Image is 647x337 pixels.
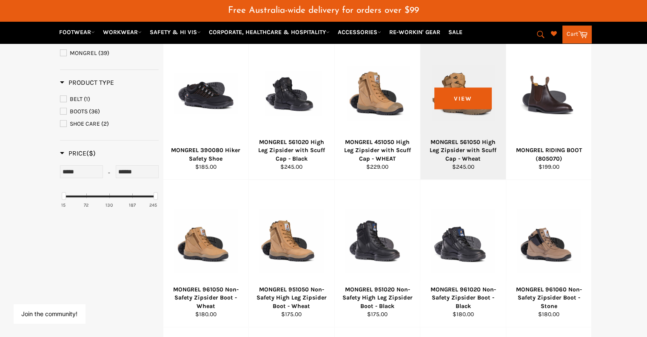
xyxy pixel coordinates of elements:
[334,25,385,40] a: ACCESSORIES
[254,285,329,310] div: MONGREL 951050 Non-Safety High Leg Zipsider Boot - Wheat
[163,32,249,180] a: MONGREL 390080 Hiker Safety ShoeMONGREL 390080 Hiker Safety Shoe$185.00
[84,202,88,208] div: 72
[426,285,501,310] div: MONGREL 961020 Non-Safety Zipsider Boot - Black
[129,202,136,208] div: 187
[506,180,592,327] a: MONGREL 961060 Non-Safety Zipsider Boot - StoneMONGREL 961060 Non-Safety Zipsider Boot - Stone$18...
[60,107,159,116] a: BOOTS
[86,149,96,157] span: ($)
[116,165,159,178] input: Max Price
[60,78,114,86] span: Product Type
[163,180,249,327] a: MONGREL 961050 Non-Safety Zipsider Boot - WheatMONGREL 961050 Non-Safety Zipsider Boot - Wheat$18...
[445,25,466,40] a: SALE
[511,146,586,163] div: MONGREL RIDING BOOT (805070)
[60,149,96,157] span: Price
[386,25,444,40] a: RE-WORKIN' GEAR
[103,165,116,181] div: -
[340,285,415,310] div: MONGREL 951020 Non-Safety High Leg Zipsider Boot - Black
[149,202,157,208] div: 245
[101,120,109,127] span: (2)
[340,138,415,163] div: MONGREL 451050 High Leg Zipsider with Scuff Cap - WHEAT
[60,165,103,178] input: Min Price
[168,146,243,163] div: MONGREL 390080 Hiker Safety Shoe
[105,202,113,208] div: 130
[60,95,159,104] a: BELT
[420,180,506,327] a: MONGREL 961020 Non-Safety Zipsider Boot - BlackMONGREL 961020 Non-Safety Zipsider Boot - Black$18...
[84,95,90,103] span: (1)
[98,49,109,57] span: (39)
[89,108,100,115] span: (36)
[61,202,66,208] div: 15
[70,120,100,127] span: SHOE CARE
[334,180,420,327] a: MONGREL 951020 Non-Safety High Leg Zipsider Boot - BlackMONGREL 951020 Non-Safety High Leg Zipsid...
[56,25,98,40] a: FOOTWEAR
[426,138,501,163] div: MONGREL 561050 High Leg Zipsider with Scuff Cap - Wheat
[420,32,506,180] a: MONGREL 561050 High Leg Zipsider with Scuff Cap - WheatMONGREL 561050 High Leg Zipsider with Scuf...
[60,78,114,87] h3: Product Type
[100,25,145,40] a: WORKWEAR
[146,25,204,40] a: SAFETY & HI VIS
[70,49,97,57] span: MONGREL
[254,138,329,163] div: MONGREL 561020 High Leg Zipsider with Scuff Cap - Black
[60,119,159,129] a: SHOE CARE
[168,285,243,310] div: MONGREL 961050 Non-Safety Zipsider Boot - Wheat
[21,310,77,317] button: Join the community!
[60,149,96,158] h3: Price($)
[248,32,334,180] a: MONGREL 561020 High Leg Zipsider with Scuff Cap - BlackMONGREL 561020 High Leg Zipsider with Scuf...
[205,25,333,40] a: CORPORATE, HEALTHCARE & HOSPITALITY
[248,180,334,327] a: MONGREL 951050 Non-Safety High Leg Zipsider Boot - WheatMONGREL 951050 Non-Safety High Leg Zipsid...
[562,26,592,43] a: Cart
[70,108,88,115] span: BOOTS
[334,32,420,180] a: MONGREL 451050 High Leg Zipsider with Scuff Cap - WHEATMONGREL 451050 High Leg Zipsider with Scuf...
[511,285,586,310] div: MONGREL 961060 Non-Safety Zipsider Boot - Stone
[60,49,159,58] a: MONGREL
[228,6,419,15] span: Free Australia-wide delivery for orders over $99
[70,95,83,103] span: BELT
[506,32,592,180] a: MONGREL RIDING BOOT (805070)MONGREL RIDING BOOT (805070)$199.00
